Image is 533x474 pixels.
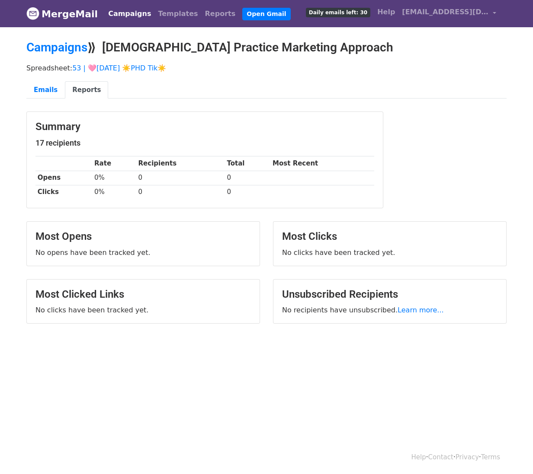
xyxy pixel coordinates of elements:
a: Reports [65,81,108,99]
th: Recipients [136,156,225,171]
a: Campaigns [26,40,87,54]
p: No recipients have unsubscribed. [282,305,498,315]
td: 0 [225,185,271,199]
a: Daily emails left: 30 [302,3,374,21]
th: Most Recent [270,156,374,171]
a: Learn more... [398,306,444,314]
a: Reports [202,5,239,22]
a: Help [411,453,426,461]
p: No clicks have been tracked yet. [35,305,251,315]
h3: Most Clicks [282,230,498,243]
a: Emails [26,81,65,99]
a: Help [374,3,398,21]
h5: 17 recipients [35,138,374,148]
td: 0 [225,171,271,185]
td: 0 [136,171,225,185]
th: Total [225,156,271,171]
p: Spreadsheet: [26,64,507,73]
td: 0 [136,185,225,199]
p: No clicks have been tracked yet. [282,248,498,257]
a: Campaigns [105,5,154,22]
td: 0% [92,171,136,185]
span: [EMAIL_ADDRESS][DOMAIN_NAME] [402,7,488,17]
th: Clicks [35,185,92,199]
span: Daily emails left: 30 [306,8,370,17]
a: Privacy [456,453,479,461]
a: 53 | 🩷[DATE] ☀️PHD Tik☀️ [72,64,166,72]
p: No opens have been tracked yet. [35,248,251,257]
h3: Most Opens [35,230,251,243]
a: Contact [428,453,453,461]
a: [EMAIL_ADDRESS][DOMAIN_NAME] [398,3,500,24]
h2: ⟫ [DEMOGRAPHIC_DATA] Practice Marketing Approach [26,40,507,55]
h3: Most Clicked Links [35,288,251,301]
a: MergeMail [26,5,98,23]
a: Templates [154,5,201,22]
td: 0% [92,185,136,199]
h3: Summary [35,121,374,133]
th: Rate [92,156,136,171]
a: Terms [481,453,500,461]
iframe: Chat Widget [490,433,533,474]
a: Open Gmail [242,8,290,20]
th: Opens [35,171,92,185]
img: MergeMail logo [26,7,39,20]
h3: Unsubscribed Recipients [282,288,498,301]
